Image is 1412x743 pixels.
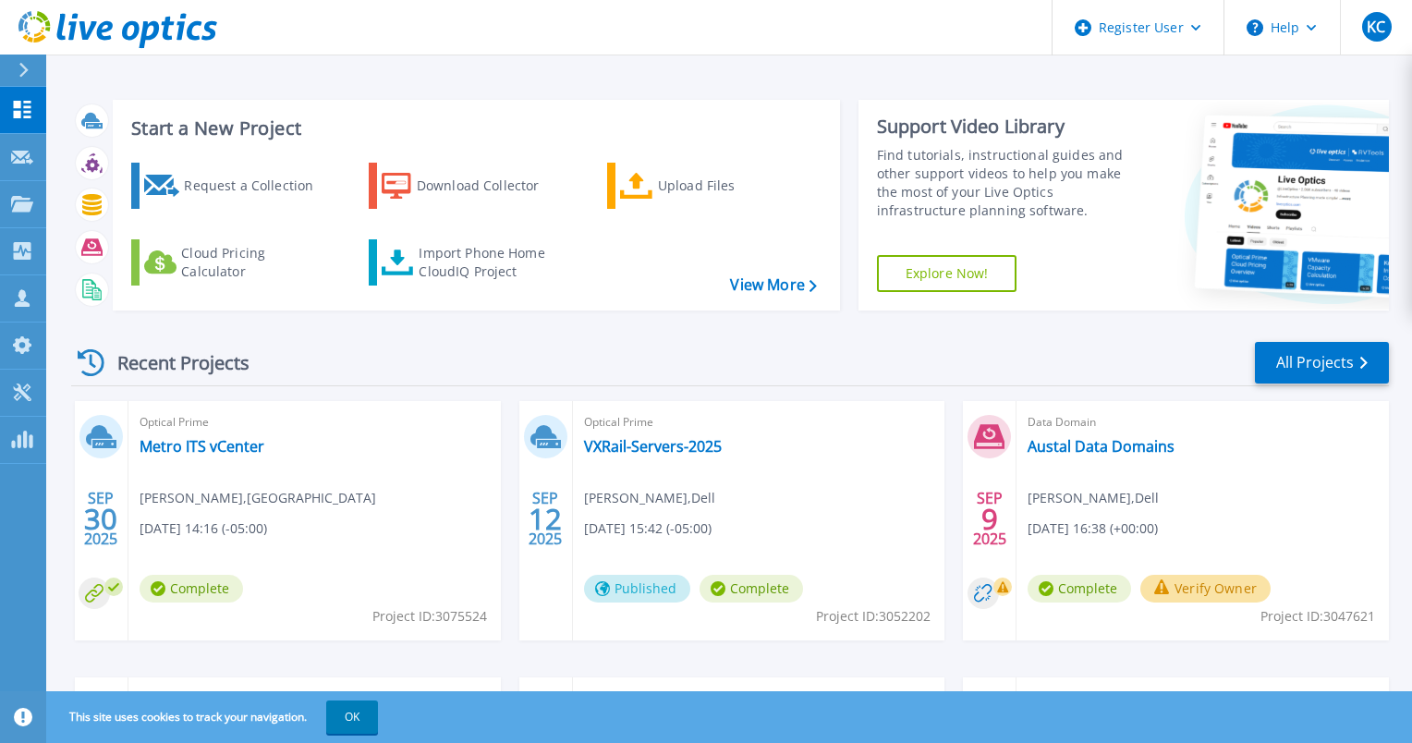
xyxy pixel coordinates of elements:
span: Data Domain [140,688,490,709]
span: [DATE] 16:38 (+00:00) [1028,518,1158,539]
span: [PERSON_NAME] , Dell [584,488,715,508]
a: All Projects [1255,342,1389,384]
span: [DATE] 14:16 (-05:00) [140,518,267,539]
span: 30 [84,511,117,527]
div: SEP 2025 [83,485,118,553]
span: KC [1367,19,1385,34]
a: Explore Now! [877,255,1017,292]
span: Project ID: 3047621 [1260,606,1375,627]
span: [PERSON_NAME] , [GEOGRAPHIC_DATA] [140,488,376,508]
div: Request a Collection [184,167,332,204]
a: Download Collector [369,163,575,209]
span: 12 [529,511,562,527]
button: Verify Owner [1140,575,1271,603]
div: SEP 2025 [972,485,1007,553]
a: Upload Files [607,163,813,209]
a: Metro ITS vCenter [140,437,264,456]
span: Optical Prime [140,412,490,432]
span: This site uses cookies to track your navigation. [51,700,378,734]
span: Data Domain [1028,688,1378,709]
h3: Start a New Project [131,118,816,139]
span: Unity [584,688,934,709]
a: VXRail-Servers-2025 [584,437,722,456]
span: [PERSON_NAME] , Dell [1028,488,1159,508]
div: Recent Projects [71,340,274,385]
a: Austal Data Domains [1028,437,1175,456]
a: View More [730,276,816,294]
div: Import Phone Home CloudIQ Project [419,244,563,281]
span: [DATE] 15:42 (-05:00) [584,518,712,539]
span: Data Domain [1028,412,1378,432]
button: OK [326,700,378,734]
span: Project ID: 3075524 [372,606,487,627]
span: Complete [1028,575,1131,603]
div: SEP 2025 [528,485,563,553]
div: Download Collector [417,167,565,204]
div: Cloud Pricing Calculator [181,244,329,281]
span: Complete [140,575,243,603]
span: 9 [981,511,998,527]
a: Cloud Pricing Calculator [131,239,337,286]
a: Request a Collection [131,163,337,209]
span: Complete [700,575,803,603]
span: Project ID: 3052202 [816,606,931,627]
div: Upload Files [658,167,806,204]
span: Optical Prime [584,412,934,432]
span: Published [584,575,690,603]
div: Support Video Library [877,115,1143,139]
div: Find tutorials, instructional guides and other support videos to help you make the most of your L... [877,146,1143,220]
